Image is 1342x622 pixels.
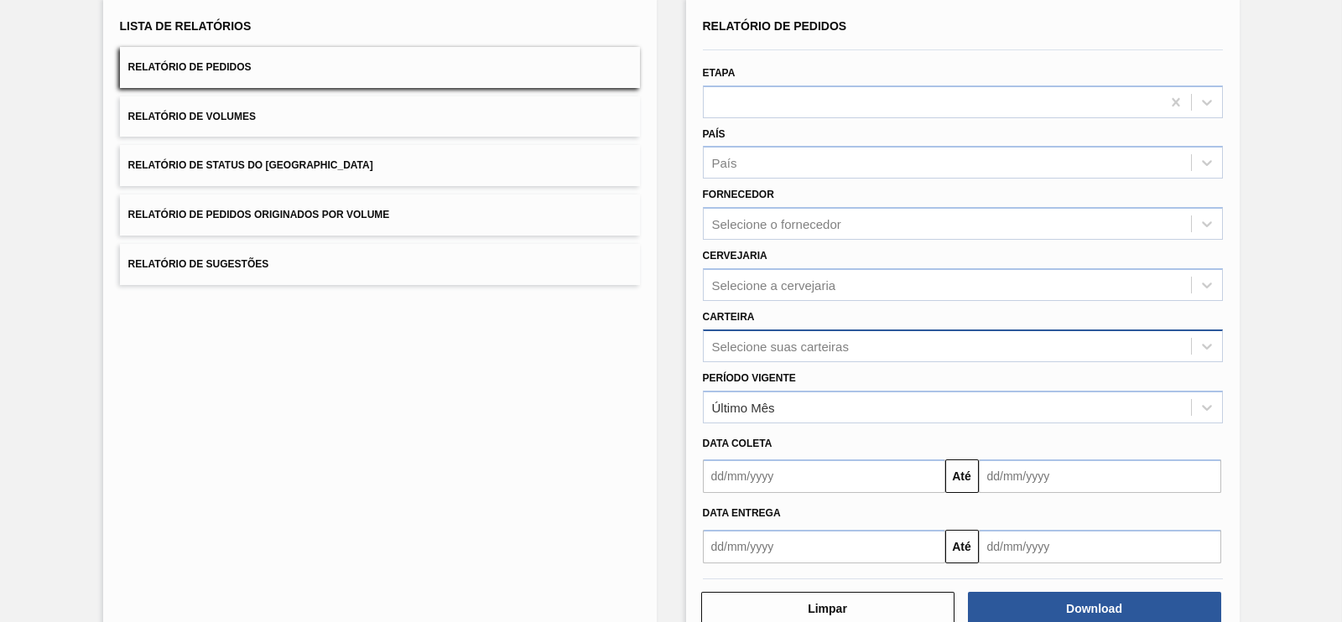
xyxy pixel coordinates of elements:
button: Relatório de Sugestões [120,244,640,285]
label: Período Vigente [703,372,796,384]
div: Último Mês [712,400,775,414]
input: dd/mm/yyyy [979,459,1221,493]
label: País [703,128,726,140]
span: Relatório de Status do [GEOGRAPHIC_DATA] [128,159,373,171]
button: Até [945,459,979,493]
span: Relatório de Pedidos [128,61,252,73]
span: Relatório de Volumes [128,111,256,122]
button: Relatório de Pedidos [120,47,640,88]
button: Relatório de Volumes [120,96,640,137]
span: Data coleta [703,438,772,449]
button: Relatório de Status do [GEOGRAPHIC_DATA] [120,145,640,186]
span: Relatório de Pedidos Originados por Volume [128,209,390,220]
input: dd/mm/yyyy [703,459,945,493]
div: Selecione suas carteiras [712,339,849,353]
div: Selecione o fornecedor [712,217,841,231]
span: Relatório de Pedidos [703,19,847,33]
span: Relatório de Sugestões [128,258,269,270]
input: dd/mm/yyyy [979,530,1221,563]
label: Etapa [703,67,736,79]
input: dd/mm/yyyy [703,530,945,563]
button: Até [945,530,979,563]
span: Data entrega [703,507,781,519]
div: Selecione a cervejaria [712,277,836,292]
label: Carteira [703,311,755,323]
label: Fornecedor [703,189,774,200]
div: País [712,156,737,170]
button: Relatório de Pedidos Originados por Volume [120,194,640,236]
span: Lista de Relatórios [120,19,252,33]
label: Cervejaria [703,250,767,262]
